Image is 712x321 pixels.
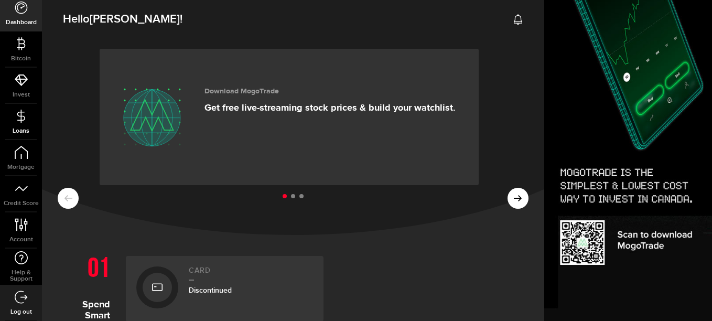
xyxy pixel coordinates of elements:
h3: Download MogoTrade [204,87,456,96]
p: Get free live-streaming stock prices & build your watchlist. [204,102,456,114]
span: Hello ! [63,8,182,30]
span: [PERSON_NAME] [90,12,180,26]
span: Discontinued [189,286,232,295]
a: Download MogoTrade Get free live-streaming stock prices & build your watchlist. [100,49,479,185]
h2: Card [189,266,313,281]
